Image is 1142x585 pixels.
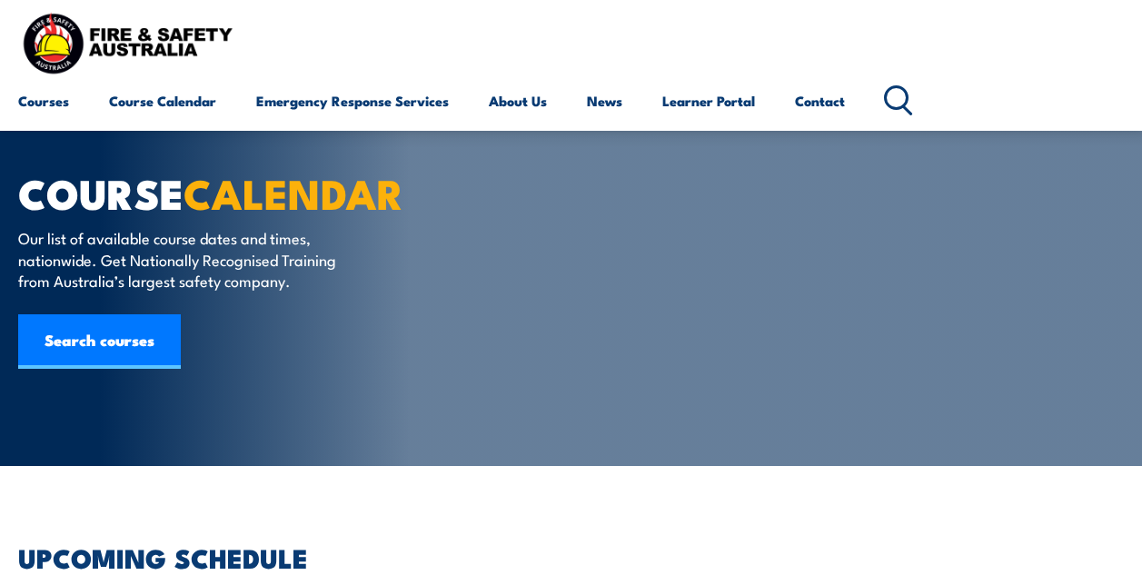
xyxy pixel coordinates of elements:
[256,79,449,123] a: Emergency Response Services
[184,161,403,223] strong: CALENDAR
[489,79,547,123] a: About Us
[662,79,755,123] a: Learner Portal
[18,545,1124,569] h2: UPCOMING SCHEDULE
[18,314,181,369] a: Search courses
[18,174,467,210] h1: COURSE
[587,79,622,123] a: News
[109,79,216,123] a: Course Calendar
[18,79,69,123] a: Courses
[18,227,350,291] p: Our list of available course dates and times, nationwide. Get Nationally Recognised Training from...
[795,79,845,123] a: Contact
